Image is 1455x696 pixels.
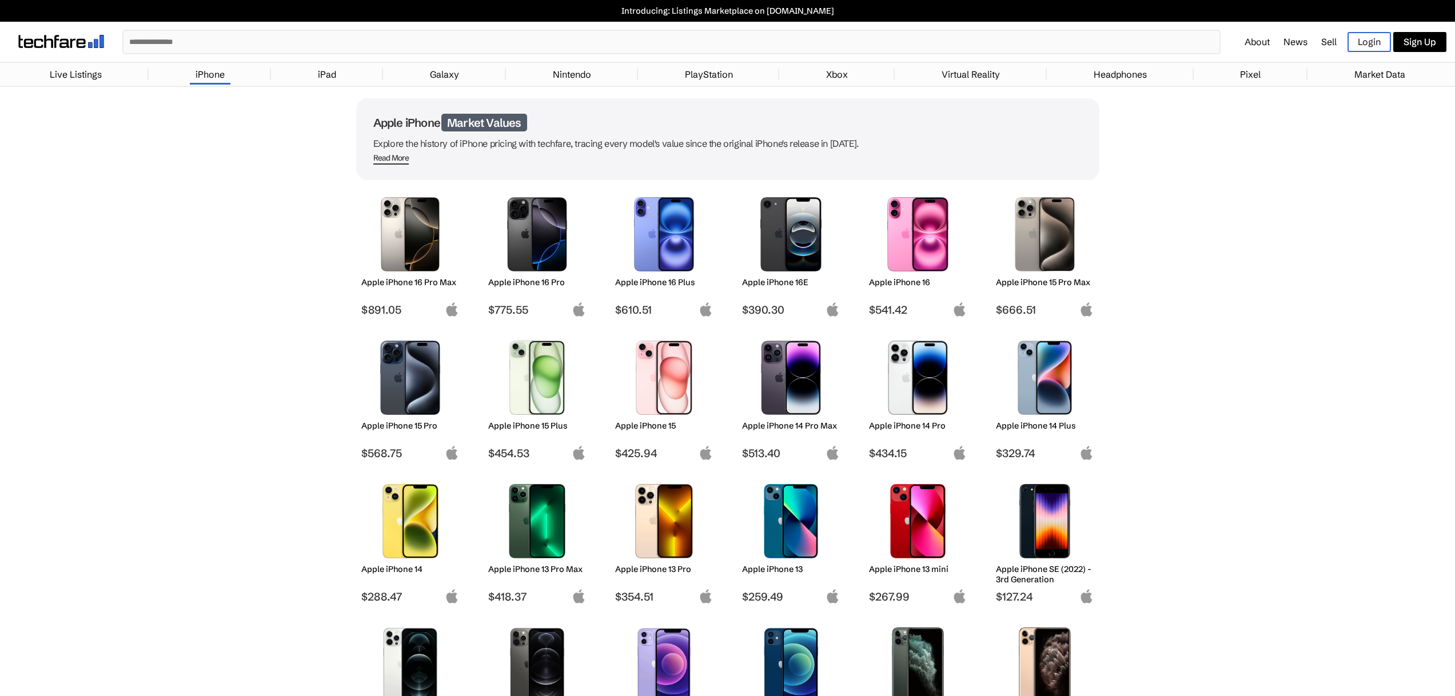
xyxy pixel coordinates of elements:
[6,6,1449,16] p: Introducing: Listings Marketplace on [DOMAIN_NAME]
[1079,589,1094,603] img: apple-logo
[361,590,459,603] span: $288.47
[445,302,459,317] img: apple-logo
[547,63,597,86] a: Nintendo
[361,303,459,317] span: $891.05
[488,421,586,431] h2: Apple iPhone 15 Plus
[878,341,958,415] img: iPhone 14 Pro
[44,63,107,86] a: Live Listings
[996,564,1094,585] h2: Apple iPhone SE (2022) - 3rd Generation
[445,589,459,603] img: apple-logo
[996,446,1094,460] span: $329.74
[742,277,840,287] h2: Apple iPhone 16E
[441,114,527,131] span: Market Values
[615,303,713,317] span: $610.51
[361,446,459,460] span: $568.75
[869,446,967,460] span: $434.15
[356,478,465,603] a: iPhone 14 Apple iPhone 14 $288.47 apple-logo
[952,589,967,603] img: apple-logo
[991,478,1099,603] a: iPhone SE 3rd Gen Apple iPhone SE (2022) - 3rd Generation $127.24 apple-logo
[737,478,846,603] a: iPhone 13 Apple iPhone 13 $259.49 apple-logo
[864,335,972,460] a: iPhone 14 Pro Apple iPhone 14 Pro $434.15 apple-logo
[991,335,1099,460] a: iPhone 14 Plus Apple iPhone 14 Plus $329.74 apple-logo
[370,197,451,271] img: iPhone 16 Pro Max
[1245,36,1270,47] a: About
[615,446,713,460] span: $425.94
[1079,302,1094,317] img: apple-logo
[869,421,967,431] h2: Apple iPhone 14 Pro
[864,478,972,603] a: iPhone 13 mini Apple iPhone 13 mini $267.99 apple-logo
[190,63,230,86] a: iPhone
[742,421,840,431] h2: Apple iPhone 14 Pro Max
[742,446,840,460] span: $513.40
[742,590,840,603] span: $259.49
[737,191,846,317] a: iPhone 16E Apple iPhone 16E $390.30 apple-logo
[624,484,704,558] img: iPhone 13 Pro
[742,303,840,317] span: $390.30
[869,277,967,287] h2: Apple iPhone 16
[936,63,1006,86] a: Virtual Reality
[699,589,713,603] img: apple-logo
[1088,63,1153,86] a: Headphones
[996,303,1094,317] span: $666.51
[373,115,1082,130] h1: Apple iPhone
[1348,32,1391,52] a: Login
[996,590,1094,603] span: $127.24
[18,35,104,48] img: techfare logo
[1004,197,1085,271] img: iPhone 15 Pro Max
[996,277,1094,287] h2: Apple iPhone 15 Pro Max
[361,277,459,287] h2: Apple iPhone 16 Pro Max
[991,191,1099,317] a: iPhone 15 Pro Max Apple iPhone 15 Pro Max $666.51 apple-logo
[488,277,586,287] h2: Apple iPhone 16 Pro
[572,446,586,460] img: apple-logo
[869,590,967,603] span: $267.99
[497,197,577,271] img: iPhone 16 Pro
[624,197,704,271] img: iPhone 16 Plus
[483,335,592,460] a: iPhone 15 Plus Apple iPhone 15 Plus $454.53 apple-logo
[370,341,451,415] img: iPhone 15 Pro
[751,341,831,415] img: iPhone 14 Pro Max
[1349,63,1411,86] a: Market Data
[869,564,967,574] h2: Apple iPhone 13 mini
[615,590,713,603] span: $354.51
[1234,63,1266,86] a: Pixel
[488,590,586,603] span: $418.37
[996,421,1094,431] h2: Apple iPhone 14 Plus
[356,335,465,460] a: iPhone 15 Pro Apple iPhone 15 Pro $568.75 apple-logo
[751,197,831,271] img: iPhone 16E
[373,153,409,163] div: Read More
[610,191,719,317] a: iPhone 16 Plus Apple iPhone 16 Plus $610.51 apple-logo
[488,303,586,317] span: $775.55
[615,564,713,574] h2: Apple iPhone 13 Pro
[826,589,840,603] img: apple-logo
[483,191,592,317] a: iPhone 16 Pro Apple iPhone 16 Pro $775.55 apple-logo
[1004,484,1085,558] img: iPhone SE 3rd Gen
[699,446,713,460] img: apple-logo
[373,135,1082,151] p: Explore the history of iPhone pricing with techfare, tracing every model's value since the origin...
[742,564,840,574] h2: Apple iPhone 13
[445,446,459,460] img: apple-logo
[952,302,967,317] img: apple-logo
[572,589,586,603] img: apple-logo
[878,484,958,558] img: iPhone 13 mini
[424,63,465,86] a: Galaxy
[864,191,972,317] a: iPhone 16 Apple iPhone 16 $541.42 apple-logo
[624,341,704,415] img: iPhone 15
[878,197,958,271] img: iPhone 16
[1321,36,1337,47] a: Sell
[820,63,854,86] a: Xbox
[370,484,451,558] img: iPhone 14
[356,191,465,317] a: iPhone 16 Pro Max Apple iPhone 16 Pro Max $891.05 apple-logo
[1283,36,1307,47] a: News
[699,302,713,317] img: apple-logo
[610,335,719,460] a: iPhone 15 Apple iPhone 15 $425.94 apple-logo
[1079,446,1094,460] img: apple-logo
[497,484,577,558] img: iPhone 13 Pro Max
[488,446,586,460] span: $454.53
[361,421,459,431] h2: Apple iPhone 15 Pro
[869,303,967,317] span: $541.42
[737,335,846,460] a: iPhone 14 Pro Max Apple iPhone 14 Pro Max $513.40 apple-logo
[373,153,409,165] span: Read More
[572,302,586,317] img: apple-logo
[1004,341,1085,415] img: iPhone 14 Plus
[312,63,342,86] a: iPad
